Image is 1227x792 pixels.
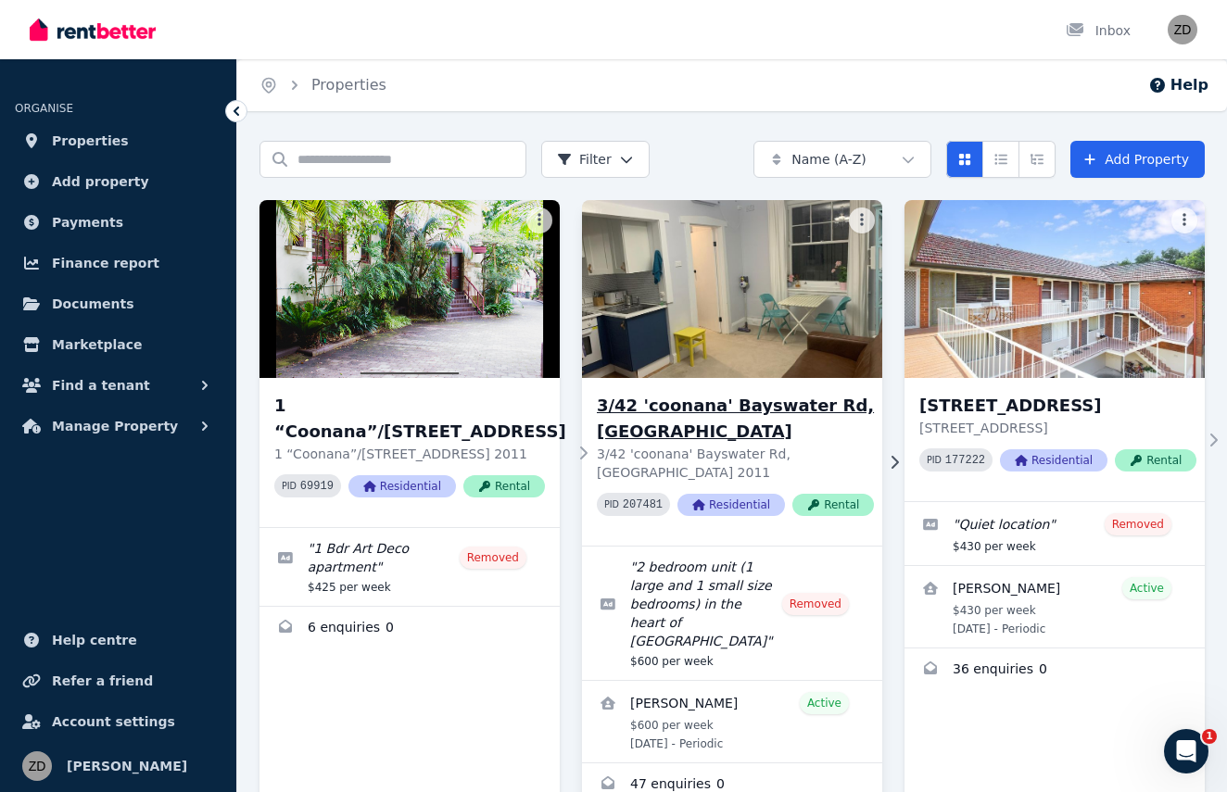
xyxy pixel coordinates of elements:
a: Add property [15,163,221,200]
a: Add Property [1070,141,1205,178]
a: Enquiries for 18/45 Palomar Parade, FRESHWATER [904,648,1205,693]
a: Account settings [15,703,221,740]
a: Documents [15,285,221,322]
a: Finance report [15,245,221,282]
div: View options [946,141,1056,178]
span: Finance report [52,252,159,274]
span: Help centre [52,629,137,651]
span: Residential [348,475,456,497]
button: More options [849,207,875,233]
a: Marketplace [15,326,221,363]
button: Compact list view [982,141,1019,178]
div: Inbox [1066,21,1131,40]
button: More options [526,207,552,233]
code: 207481 [623,498,663,511]
img: 3/42 'coonana' Bayswater Rd, Rushcutters Bay [575,195,890,383]
img: 1 “Coonana”/42 Bayswater Rd, Rushcutters Bay [259,200,560,378]
iframe: Intercom live chat [1164,729,1208,773]
a: View details for Jo Mackay [904,566,1205,647]
span: Add property [52,170,149,193]
nav: Breadcrumb [237,59,409,111]
span: Residential [677,494,785,516]
a: Edit listing: Quiet location [904,502,1205,565]
span: Documents [52,293,134,315]
a: Edit listing: 2 bedroom unit (1 large and 1 small size bedrooms) in the heart of Kings Cross [582,547,882,680]
span: 1 [1202,729,1217,744]
h3: 1 “Coonana”/[STREET_ADDRESS] [274,393,566,445]
span: [PERSON_NAME] [67,755,187,777]
a: View details for Shayne Dunne [582,681,882,762]
a: Properties [15,122,221,159]
button: Find a tenant [15,367,221,404]
p: [STREET_ADDRESS] [919,419,1196,437]
p: 1 “Coonana”/[STREET_ADDRESS] 2011 [274,445,566,463]
span: ORGANISE [15,102,73,115]
img: Zoya Danilchenko [1168,15,1197,44]
a: 3/42 'coonana' Bayswater Rd, Rushcutters Bay3/42 'coonana' Bayswater Rd, [GEOGRAPHIC_DATA]3/42 'c... [582,200,882,546]
a: Edit listing: 1 Bdr Art Deco apartment [259,528,560,606]
p: 3/42 'coonana' Bayswater Rd, [GEOGRAPHIC_DATA] 2011 [597,445,874,482]
button: Card view [946,141,983,178]
a: Payments [15,204,221,241]
a: Help centre [15,622,221,659]
button: More options [1171,207,1197,233]
span: Refer a friend [52,670,153,692]
small: PID [604,499,619,509]
span: Manage Property [52,415,178,437]
small: PID [927,455,942,465]
span: Name (A-Z) [791,150,866,169]
a: Enquiries for 1 “Coonana”/42 Bayswater Rd, Rushcutters Bay [259,607,560,651]
span: Rental [463,475,545,497]
h3: [STREET_ADDRESS] [919,393,1196,419]
span: Residential [1000,449,1107,471]
span: Find a tenant [52,374,150,396]
small: PID [282,481,297,491]
a: 1 “Coonana”/42 Bayswater Rd, Rushcutters Bay1 “Coonana”/[STREET_ADDRESS]1 “Coonana”/[STREET_ADDRE... [259,200,560,527]
span: Rental [1115,449,1196,471]
img: RentBetter [30,16,156,44]
a: Refer a friend [15,662,221,699]
span: Payments [52,211,123,233]
span: Rental [792,494,874,516]
code: 177222 [945,454,985,467]
span: Marketplace [52,333,142,356]
img: 18/45 Palomar Parade, FRESHWATER [904,200,1205,378]
span: Account settings [52,710,175,733]
button: Filter [541,141,650,178]
span: Filter [557,150,612,169]
button: Expanded list view [1018,141,1056,178]
span: Properties [52,130,129,152]
h3: 3/42 'coonana' Bayswater Rd, [GEOGRAPHIC_DATA] [597,393,874,445]
button: Name (A-Z) [753,141,931,178]
button: Help [1148,74,1208,96]
code: 69919 [300,480,334,493]
img: Zoya Danilchenko [22,751,52,781]
a: Properties [311,76,386,94]
button: Manage Property [15,408,221,445]
a: 18/45 Palomar Parade, FRESHWATER[STREET_ADDRESS][STREET_ADDRESS]PID 177222ResidentialRental [904,200,1205,501]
